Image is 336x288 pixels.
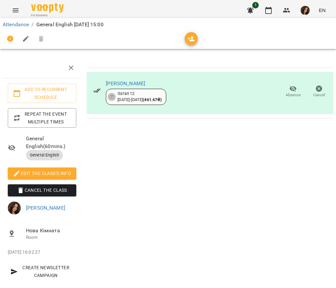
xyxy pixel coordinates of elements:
button: Edit the class's Info [8,167,76,179]
img: b6281877efafd13bdde8d6f4427b241a.jpg [8,202,21,214]
img: Voopty Logo [31,3,64,13]
li: / [31,21,33,29]
span: EN [319,7,326,14]
img: b6281877efafd13bdde8d6f4427b241a.jpg [301,6,310,15]
span: Cancel [313,92,325,98]
span: Add to recurrent schedule [13,86,71,101]
a: [PERSON_NAME] [106,80,145,86]
a: [PERSON_NAME] [26,205,65,211]
span: Edit the class's Info [13,169,71,177]
button: Cancel [306,83,332,101]
p: General English [DATE] 15:00 [36,21,104,29]
button: Repeat the event multiple times [8,108,76,128]
button: Cancel the class [8,184,76,196]
span: 1 [252,2,259,8]
button: EN [316,4,328,16]
span: General English [26,152,63,158]
button: Menu [8,3,23,18]
span: For Business [31,13,64,17]
nav: breadcrumb [3,21,333,29]
b: ( 461.67 ₴ ) [143,97,162,102]
span: General English ( 60 mins. ) [26,135,76,150]
p: [DATE] 16:02:27 [8,249,76,256]
span: Нова Кімната [26,227,76,235]
button: Create Newsletter Campaign [8,262,76,281]
a: Attendance [3,21,29,28]
span: Create Newsletter Campaign [10,264,74,279]
span: Cancel the class [13,186,71,194]
div: 7 [108,93,116,101]
p: Room [26,234,76,241]
span: Absence [286,92,301,98]
span: Repeat the event multiple times [13,110,71,126]
button: Absence [280,83,306,101]
div: Загал 12 [DATE] - [DATE] [118,91,162,103]
button: Add to recurrent schedule [8,84,76,103]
